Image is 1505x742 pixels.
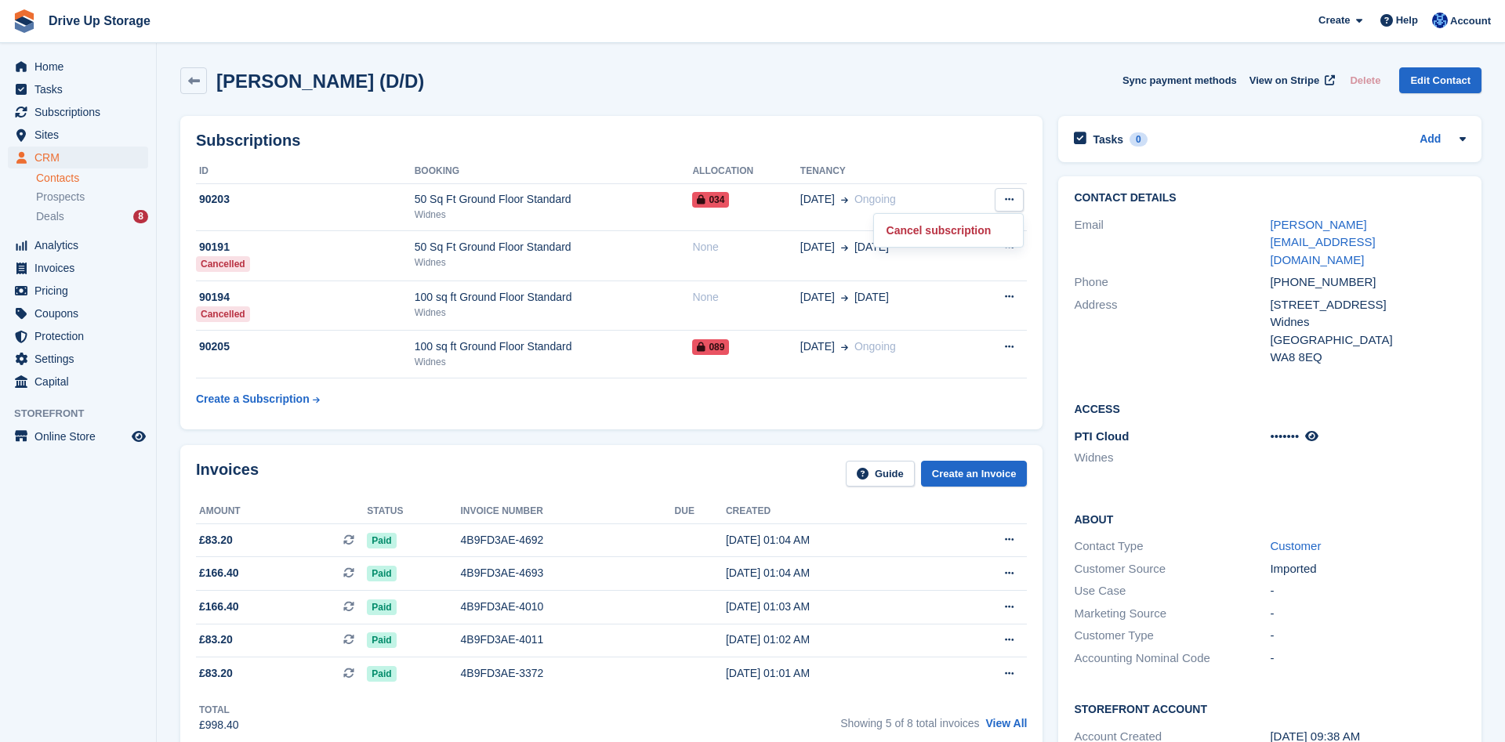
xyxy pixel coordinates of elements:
div: 90203 [196,191,415,208]
div: None [692,239,800,255]
span: [DATE] [800,289,835,306]
img: stora-icon-8386f47178a22dfd0bd8f6a31ec36ba5ce8667c1dd55bd0f319d3a0aa187defe.svg [13,9,36,33]
div: 8 [133,210,148,223]
span: Prospects [36,190,85,205]
span: Help [1396,13,1418,28]
div: 4B9FD3AE-4011 [461,632,675,648]
span: Storefront [14,406,156,422]
span: £83.20 [199,532,233,548]
span: Paid [367,599,396,615]
a: menu [8,325,148,347]
span: £83.20 [199,632,233,648]
p: Cancel subscription [880,220,1017,241]
a: menu [8,56,148,78]
span: Home [34,56,129,78]
a: menu [8,302,148,324]
div: Email [1074,216,1270,270]
div: 4B9FD3AE-3372 [461,665,675,682]
span: Paid [367,566,396,581]
div: 90191 [196,239,415,255]
a: menu [8,78,148,100]
a: menu [8,348,148,370]
a: [PERSON_NAME][EMAIL_ADDRESS][DOMAIN_NAME] [1270,218,1375,266]
span: Capital [34,371,129,393]
span: Analytics [34,234,129,256]
div: - [1270,582,1466,600]
div: 90194 [196,289,415,306]
span: Ongoing [854,340,896,353]
h2: Tasks [1093,132,1123,147]
div: [PHONE_NUMBER] [1270,273,1466,291]
div: 4B9FD3AE-4010 [461,599,675,615]
h2: Contact Details [1074,192,1466,205]
div: Contact Type [1074,537,1270,556]
th: Allocation [692,159,800,184]
span: [DATE] [854,239,889,255]
img: Widnes Team [1432,13,1448,28]
a: View All [986,717,1028,729]
span: Pricing [34,280,129,302]
th: Status [367,499,460,524]
div: - [1270,627,1466,645]
button: Sync payment methods [1122,67,1237,93]
span: Protection [34,325,129,347]
div: Create a Subscription [196,391,310,407]
div: Widnes [415,255,693,270]
div: £998.40 [199,717,239,733]
div: Phone [1074,273,1270,291]
div: [DATE] 01:02 AM [726,632,942,648]
span: Coupons [34,302,129,324]
span: Showing 5 of 8 total invoices [840,717,979,729]
div: [GEOGRAPHIC_DATA] [1270,331,1466,349]
a: Edit Contact [1399,67,1481,93]
div: Widnes [415,355,693,369]
span: Subscriptions [34,101,129,123]
div: 50 Sq Ft Ground Floor Standard [415,239,693,255]
span: View on Stripe [1249,73,1319,89]
span: Paid [367,533,396,548]
div: Address [1074,296,1270,367]
h2: Subscriptions [196,132,1027,150]
div: Total [199,703,239,717]
a: Guide [846,461,915,487]
th: Amount [196,499,367,524]
div: - [1270,650,1466,668]
div: [DATE] 01:01 AM [726,665,942,682]
div: WA8 8EQ [1270,349,1466,367]
span: Sites [34,124,129,146]
div: 90205 [196,338,415,355]
a: Customer [1270,539,1321,552]
div: - [1270,605,1466,623]
div: 4B9FD3AE-4693 [461,565,675,581]
div: 100 sq ft Ground Floor Standard [415,289,693,306]
span: Account [1450,13,1491,29]
div: 0 [1130,132,1148,147]
span: [DATE] [800,338,835,355]
li: Widnes [1074,449,1270,467]
div: 100 sq ft Ground Floor Standard [415,338,693,355]
div: [DATE] 01:04 AM [726,532,942,548]
a: menu [8,147,148,168]
span: PTI Cloud [1074,429,1129,443]
div: 4B9FD3AE-4692 [461,532,675,548]
div: None [692,289,800,306]
div: Cancelled [196,256,250,272]
div: Marketing Source [1074,605,1270,623]
div: 50 Sq Ft Ground Floor Standard [415,191,693,208]
span: Deals [36,209,64,224]
h2: About [1074,511,1466,527]
span: Tasks [34,78,129,100]
th: Invoice number [461,499,675,524]
a: menu [8,425,148,447]
a: Preview store [129,427,148,446]
th: Booking [415,159,693,184]
a: menu [8,257,148,279]
span: [DATE] [854,289,889,306]
a: Create a Subscription [196,385,320,414]
span: £83.20 [199,665,233,682]
div: Imported [1270,560,1466,578]
div: [DATE] 01:03 AM [726,599,942,615]
a: Deals 8 [36,208,148,225]
span: CRM [34,147,129,168]
span: £166.40 [199,599,239,615]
